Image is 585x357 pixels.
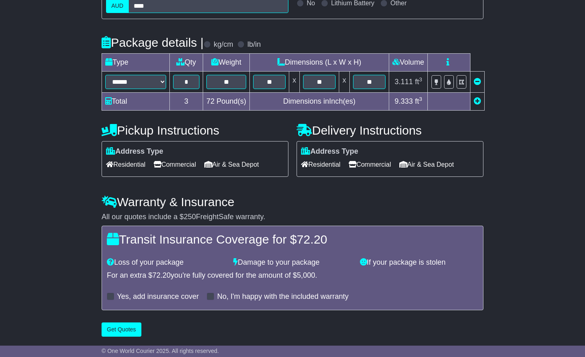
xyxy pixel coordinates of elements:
span: 72 [206,97,214,105]
span: © One World Courier 2025. All rights reserved. [102,348,219,354]
span: ft [415,97,422,105]
span: Air & Sea Depot [399,158,454,171]
div: All our quotes include a $ FreightSafe warranty. [102,213,483,222]
td: Total [102,93,170,111]
a: Remove this item [474,78,481,86]
td: Volume [389,54,428,72]
td: x [339,72,350,93]
h4: Delivery Instructions [297,124,483,137]
span: Commercial [154,158,196,171]
label: lb/in [247,40,261,49]
td: Qty [170,54,203,72]
span: 3.111 [394,78,413,86]
span: Residential [106,158,145,171]
label: Address Type [106,147,163,156]
span: Residential [301,158,340,171]
span: 250 [184,213,196,221]
label: kg/cm [214,40,233,49]
span: 72.20 [152,271,171,279]
td: Pound(s) [203,93,250,111]
a: Add new item [474,97,481,105]
sup: 3 [419,96,422,102]
h4: Package details | [102,36,204,49]
span: 9.333 [394,97,413,105]
td: Weight [203,54,250,72]
span: Commercial [349,158,391,171]
h4: Pickup Instructions [102,124,288,137]
td: Dimensions (L x W x H) [250,54,389,72]
div: For an extra $ you're fully covered for the amount of $ . [107,271,478,280]
sup: 3 [419,76,422,83]
div: If your package is stolen [356,258,482,267]
td: x [289,72,300,93]
span: ft [415,78,422,86]
span: 5,000 [297,271,315,279]
h4: Warranty & Insurance [102,195,483,209]
td: Dimensions in Inch(es) [250,93,389,111]
div: Loss of your package [103,258,229,267]
label: No, I'm happy with the included warranty [217,292,349,301]
span: 72.20 [297,233,327,246]
span: Air & Sea Depot [204,158,259,171]
h4: Transit Insurance Coverage for $ [107,233,478,246]
td: Type [102,54,170,72]
button: Get Quotes [102,322,141,337]
label: Address Type [301,147,358,156]
label: Yes, add insurance cover [117,292,199,301]
div: Damage to your package [229,258,355,267]
td: 3 [170,93,203,111]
